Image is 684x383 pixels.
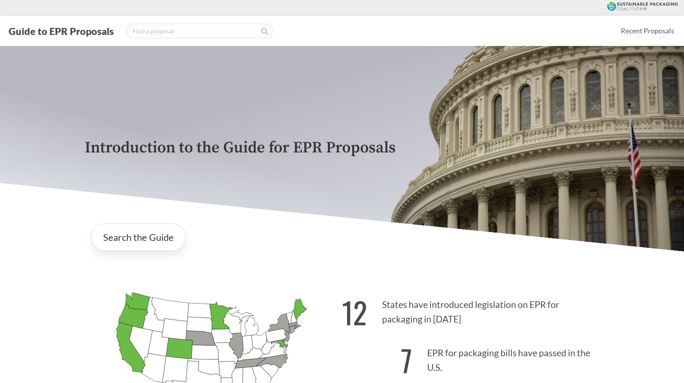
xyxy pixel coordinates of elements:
[85,139,599,157] p: Introduction to the Guide for EPR Proposals
[401,338,412,382] strong: 7
[6,25,116,37] button: Guide to EPR Proposals
[342,286,599,334] p: States have introduced legislation on EPR for packaging in [DATE]
[342,334,599,382] p: EPR for packaging bills have passed in the U.S.
[126,23,273,39] input: Find a proposal
[342,290,367,334] strong: 12
[91,224,186,251] a: Search the Guide
[617,22,678,40] a: Recent Proposals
